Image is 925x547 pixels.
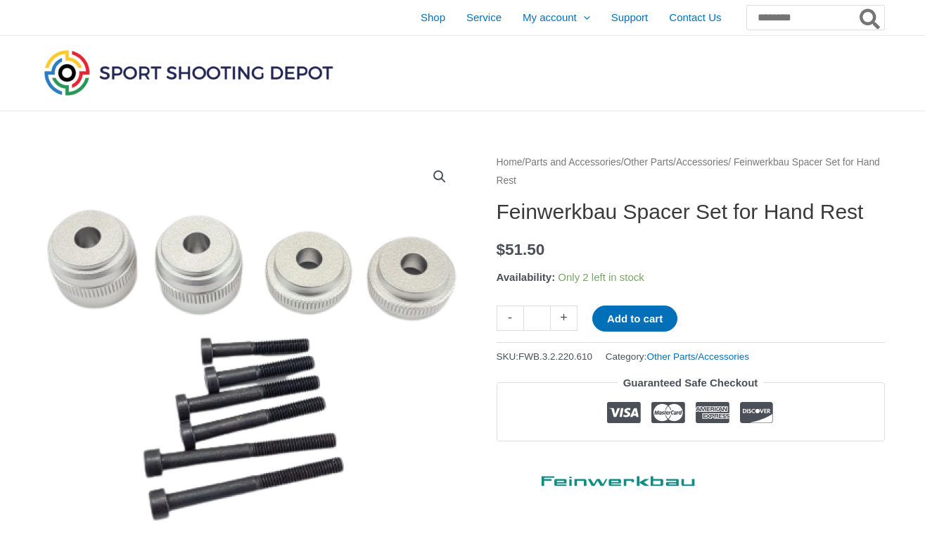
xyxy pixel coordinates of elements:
a: Other Parts/Accessories [646,351,749,362]
span: $ [497,241,506,258]
a: Parts and Accessories [525,157,621,168]
button: Add to cart [592,306,677,332]
bdi: 51.50 [497,241,545,258]
a: Home [497,157,523,168]
input: Product quantity [523,306,551,330]
span: FWB.3.2.220.610 [518,351,592,362]
img: Sport Shooting Depot [41,46,336,99]
button: Search [857,6,884,30]
span: SKU: [497,348,593,365]
a: View full-screen image gallery [427,164,452,189]
span: Category: [606,348,749,365]
a: - [497,306,523,330]
a: Other Parts/Accessories [624,157,729,168]
a: Feinwerkbau [497,463,708,493]
a: + [551,306,578,330]
span: Availability: [497,271,556,283]
legend: Guaranteed Safe Checkout [618,373,764,393]
h1: Feinwerkbau Spacer Set for Hand Rest [497,199,885,225]
span: Only 2 left in stock [558,271,644,283]
nav: Breadcrumb [497,153,885,189]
